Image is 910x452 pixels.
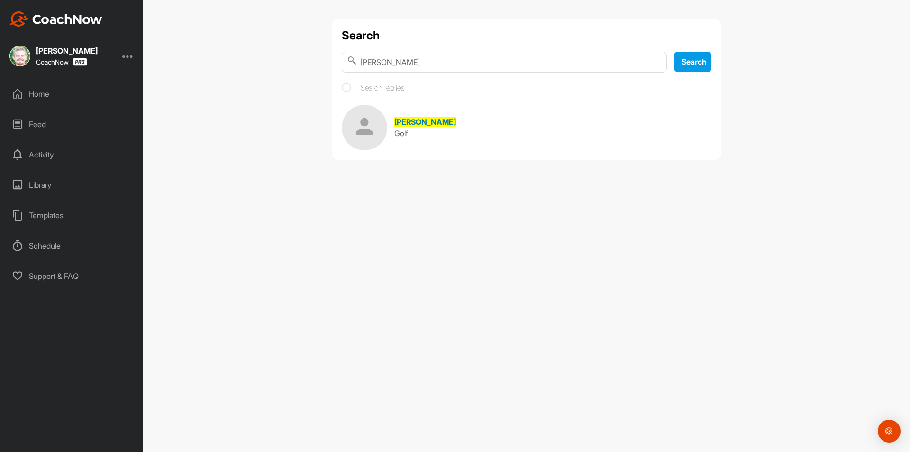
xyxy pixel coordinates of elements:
[342,82,404,93] label: Search replies
[5,112,139,136] div: Feed
[342,52,667,73] input: Search
[342,28,711,42] h1: Search
[9,11,102,27] img: CoachNow
[5,264,139,288] div: Support & FAQ
[342,105,711,150] a: [PERSON_NAME]Golf
[878,420,901,443] div: Open Intercom Messenger
[73,58,87,66] img: CoachNow Pro
[36,58,87,66] div: CoachNow
[5,82,139,106] div: Home
[5,234,139,258] div: Schedule
[5,143,139,166] div: Activity
[36,47,98,55] div: [PERSON_NAME]
[674,52,711,72] button: Search
[394,117,456,127] span: [PERSON_NAME]
[394,129,408,138] span: Golf
[682,57,707,66] span: Search
[5,203,139,227] div: Templates
[9,46,30,66] img: square_52163fcad1567382852b888f39f9da3c.jpg
[342,105,387,150] img: Space Logo
[5,173,139,197] div: Library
